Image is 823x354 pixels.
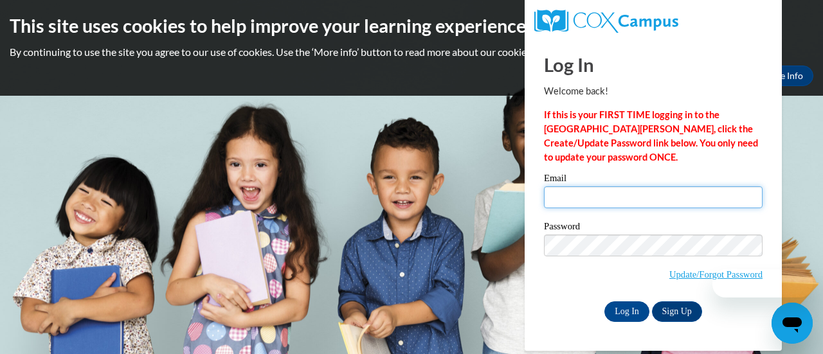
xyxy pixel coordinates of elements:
[10,45,813,59] p: By continuing to use the site you agree to our use of cookies. Use the ‘More info’ button to read...
[534,10,678,33] img: COX Campus
[772,303,813,344] iframe: Button to launch messaging window
[712,269,813,297] iframe: Message from company
[544,173,763,186] label: Email
[753,66,813,86] a: More Info
[604,301,649,322] input: Log In
[10,13,813,39] h2: This site uses cookies to help improve your learning experience.
[544,109,758,163] strong: If this is your FIRST TIME logging in to the [GEOGRAPHIC_DATA][PERSON_NAME], click the Create/Upd...
[652,301,702,322] a: Sign Up
[544,84,763,98] p: Welcome back!
[544,51,763,78] h1: Log In
[669,269,763,279] a: Update/Forgot Password
[544,222,763,235] label: Password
